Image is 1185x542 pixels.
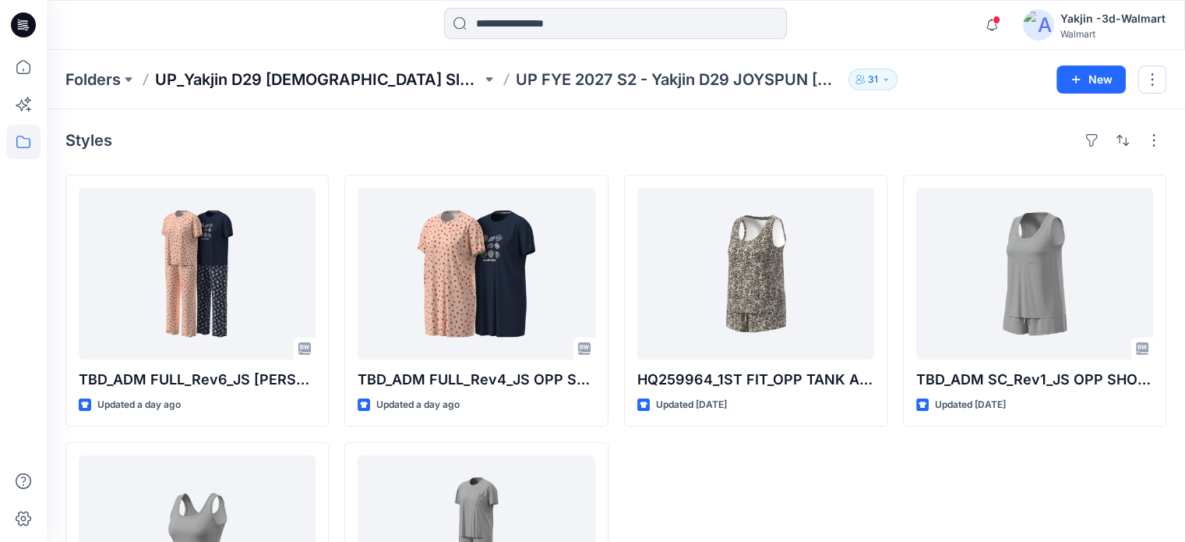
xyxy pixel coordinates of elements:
[79,188,316,360] a: TBD_ADM FULL_Rev6_JS OPP PJ SET
[79,369,316,391] p: TBD_ADM FULL_Rev6_JS [PERSON_NAME] SET
[97,397,181,413] p: Updated a day ago
[358,369,594,391] p: TBD_ADM FULL_Rev4_JS OPP SLEEPSHIRT
[376,397,460,413] p: Updated a day ago
[65,131,112,150] h4: Styles
[656,397,727,413] p: Updated [DATE]
[1060,9,1166,28] div: Yakjin -3d-Walmart
[637,188,874,360] a: HQ259964_1ST FIT_OPP TANK AND SHORTSLEEP SET
[358,188,594,360] a: TBD_ADM FULL_Rev4_JS OPP SLEEPSHIRT
[916,188,1153,360] a: TBD_ADM SC_Rev1_JS OPP SHORTY SET_BINDING OPT
[868,71,878,88] p: 31
[155,69,481,90] a: UP_Yakjin D29 [DEMOGRAPHIC_DATA] Sleep
[637,369,874,391] p: HQ259964_1ST FIT_OPP TANK AND SHORTSLEEP SET
[916,369,1153,391] p: TBD_ADM SC_Rev1_JS OPP SHORTY SET_BINDING OPT
[1060,28,1166,40] div: Walmart
[1056,66,1126,94] button: New
[935,397,1006,413] p: Updated [DATE]
[65,69,121,90] a: Folders
[1023,9,1054,41] img: avatar
[516,69,842,90] p: UP FYE 2027 S2 - Yakjin D29 JOYSPUN [DEMOGRAPHIC_DATA] Sleepwear
[848,69,898,90] button: 31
